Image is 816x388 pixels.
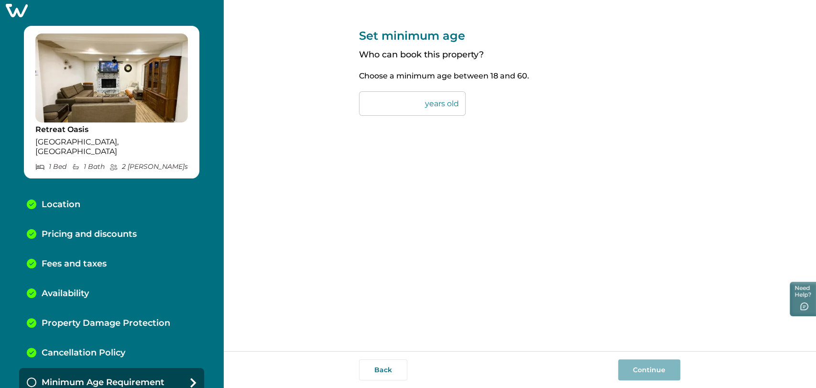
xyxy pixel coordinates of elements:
p: Fees and taxes [42,259,107,269]
p: Location [42,200,80,210]
p: Pricing and discounts [42,229,137,240]
p: Who can book this property? [359,50,680,60]
p: Set minimum age [359,29,680,43]
img: propertyImage_Retreat Oasis [35,33,188,122]
p: Cancellation Policy [42,348,125,358]
button: Continue [618,359,680,380]
p: Property Damage Protection [42,318,170,329]
p: [GEOGRAPHIC_DATA], [GEOGRAPHIC_DATA] [35,137,188,156]
p: 1 Bed [35,163,66,171]
p: Minimum Age Requirement [42,377,164,388]
p: Availability [42,288,89,299]
button: Back [359,359,407,380]
p: Choose a minimum age between 18 and 60. [359,71,680,81]
p: Retreat Oasis [35,125,188,134]
p: 2 [PERSON_NAME] s [109,163,188,171]
p: 1 Bath [72,163,105,171]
